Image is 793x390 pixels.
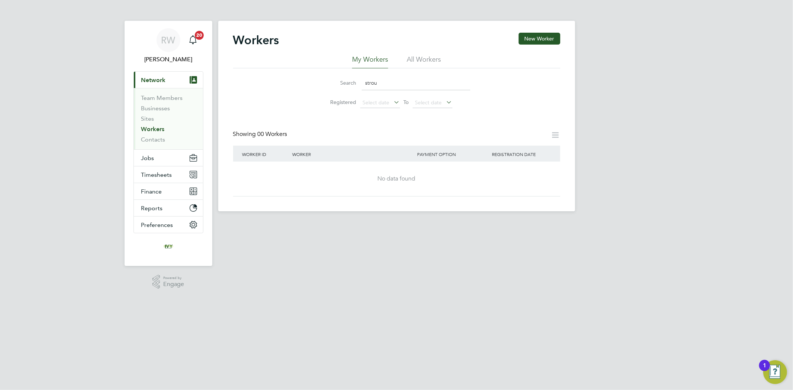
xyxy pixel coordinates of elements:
button: Timesheets [134,166,203,183]
span: Powered by [163,275,184,281]
a: Sites [141,115,154,122]
span: To [402,97,411,107]
div: Network [134,88,203,149]
span: Timesheets [141,171,172,178]
span: Finance [141,188,162,195]
button: Network [134,72,203,88]
span: Rob Winchle [133,55,203,64]
button: New Worker [519,33,560,45]
span: 00 Workers [258,130,287,138]
img: ivyresourcegroup-logo-retina.png [162,241,174,253]
button: Jobs [134,150,203,166]
a: Contacts [141,136,165,143]
button: Reports [134,200,203,216]
a: Workers [141,126,165,133]
span: Network [141,77,166,84]
div: 1 [763,365,766,375]
a: Go to home page [133,241,203,253]
span: RW [161,35,175,45]
span: 20 [195,31,204,40]
span: Reports [141,205,163,212]
h2: Workers [233,33,279,48]
span: Jobs [141,155,154,162]
input: Name, email or phone number [362,76,470,90]
a: Team Members [141,94,183,101]
li: All Workers [407,55,441,68]
li: My Workers [352,55,388,68]
div: No data found [241,175,553,183]
a: Powered byEngage [152,275,184,289]
a: RW[PERSON_NAME] [133,28,203,64]
label: Registered [323,99,357,105]
span: Select date [415,99,442,106]
div: Registration Date [490,146,552,163]
div: Payment Option [415,146,490,163]
button: Preferences [134,217,203,233]
label: Search [323,79,357,86]
div: Showing [233,130,289,138]
a: 20 [186,28,200,52]
a: Businesses [141,105,170,112]
span: Engage [163,281,184,287]
button: Finance [134,183,203,199]
span: Select date [363,99,390,106]
span: Preferences [141,221,173,228]
div: Worker [290,146,415,163]
div: Worker ID [241,146,290,163]
button: Open Resource Center, 1 new notification [763,360,787,384]
nav: Main navigation [125,21,212,266]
